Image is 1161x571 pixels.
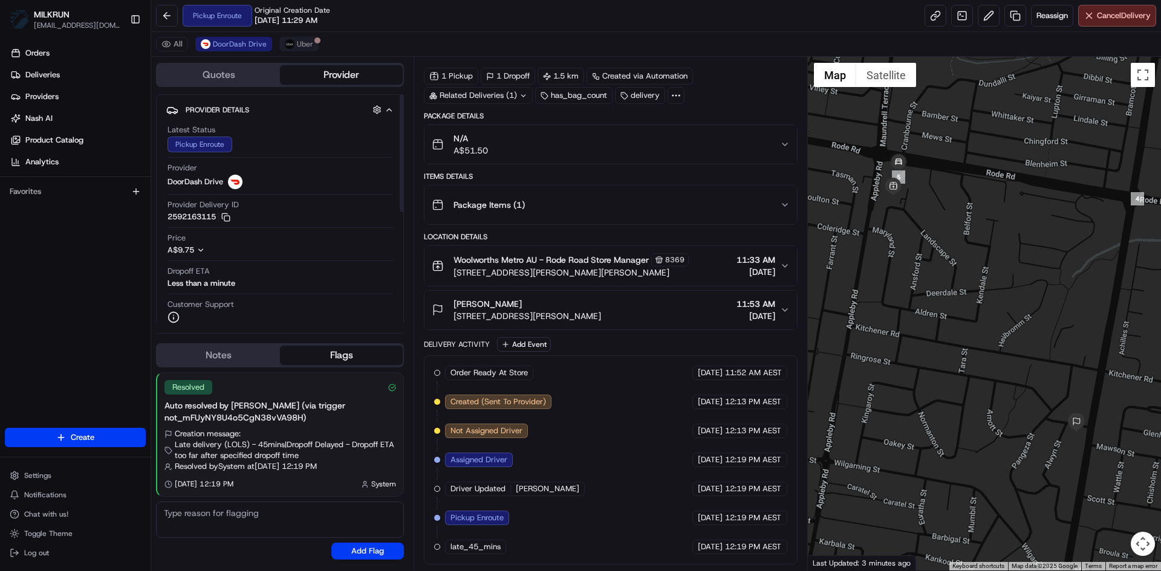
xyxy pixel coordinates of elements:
[450,425,522,436] span: Not Assigned Driver
[1131,63,1155,87] button: Toggle fullscreen view
[25,113,53,124] span: Nash AI
[1085,563,1102,569] a: Terms
[5,44,151,63] a: Orders
[247,461,317,472] span: at [DATE] 12:19 PM
[454,199,525,211] span: Package Items ( 1 )
[164,399,396,424] div: Auto resolved by [PERSON_NAME] (via trigger not_mFUyNY8U4o5CgN38vVA98H)
[424,87,533,104] div: Related Deliveries (1)
[538,68,584,85] div: 1.5 km
[811,555,851,570] a: Open this area in Google Maps (opens a new window)
[737,266,775,278] span: [DATE]
[424,111,797,121] div: Package Details
[213,39,267,49] span: DoorDash Drive
[587,68,693,85] div: Created via Automation
[175,479,233,489] span: [DATE] 12:19 PM
[725,396,781,407] span: 12:13 PM AEST
[167,124,215,135] span: Latest Status
[497,337,551,352] button: Add Event
[481,68,535,85] div: 1 Dropoff
[5,182,146,201] div: Favorites
[424,232,797,242] div: Location Details
[167,245,194,255] span: A$9.75
[1012,563,1078,569] span: Map data ©2025 Google
[24,471,51,480] span: Settings
[24,509,68,519] span: Chat with us!
[535,87,613,104] div: has_bag_count
[450,483,506,494] span: Driver Updated
[255,5,330,15] span: Original Creation Date
[615,87,665,104] div: delivery
[454,144,488,156] span: A$51.50
[228,175,242,189] img: doordash_logo_v2.png
[175,428,241,439] span: Creation message:
[24,490,67,500] span: Notifications
[5,65,151,85] a: Deliveries
[5,544,146,561] button: Log out
[454,298,522,310] span: [PERSON_NAME]
[280,346,403,365] button: Flags
[157,346,280,365] button: Notes
[280,65,403,85] button: Provider
[450,396,546,407] span: Created (Sent To Provider)
[5,87,151,106] a: Providers
[737,310,775,322] span: [DATE]
[186,105,249,115] span: Provider Details
[167,199,239,210] span: Provider Delivery ID
[811,555,851,570] img: Google
[725,425,781,436] span: 12:13 PM AEST
[725,367,782,378] span: 11:52 AM AEST
[164,380,212,395] div: Resolved
[167,299,234,310] span: Customer Support
[856,63,916,87] button: Show satellite imagery
[424,340,490,349] div: Delivery Activity
[5,525,146,542] button: Toggle Theme
[1131,192,1144,205] div: 4
[167,278,235,289] div: Less than a minute
[952,562,1004,570] button: Keyboard shortcuts
[24,548,49,558] span: Log out
[1031,5,1073,27] button: Reassign
[424,185,796,224] button: Package Items (1)
[255,15,317,26] span: [DATE] 11:29 AM
[5,5,125,34] button: MILKRUNMILKRUN[EMAIL_ADDRESS][DOMAIN_NAME]
[454,266,689,279] span: [STREET_ADDRESS][PERSON_NAME][PERSON_NAME]
[167,163,197,173] span: Provider
[71,432,94,443] span: Create
[166,100,394,120] button: Provider Details
[516,483,579,494] span: [PERSON_NAME]
[454,132,488,144] span: N/A
[157,65,280,85] button: Quotes
[1131,532,1155,556] button: Map camera controls
[454,310,601,322] span: [STREET_ADDRESS][PERSON_NAME]
[34,21,120,30] button: [EMAIL_ADDRESS][DOMAIN_NAME]
[279,37,319,51] button: Uber
[24,529,73,538] span: Toggle Theme
[167,266,210,277] span: Dropoff ETA
[167,211,230,222] button: 2592163115
[725,454,781,465] span: 12:19 PM AEST
[34,8,70,21] button: MILKRUN
[1078,5,1156,27] button: CancelDelivery
[698,454,723,465] span: [DATE]
[424,246,796,286] button: Woolworths Metro AU - Rode Road Store Manager8369[STREET_ADDRESS][PERSON_NAME][PERSON_NAME]11:33 ...
[698,367,723,378] span: [DATE]
[25,48,50,59] span: Orders
[450,454,507,465] span: Assigned Driver
[698,396,723,407] span: [DATE]
[167,245,274,256] button: A$9.75
[297,39,313,49] span: Uber
[371,479,396,489] span: System
[808,555,916,570] div: Last Updated: 3 minutes ago
[450,541,501,552] span: late_45_mins
[195,37,272,51] button: DoorDash Drive
[5,506,146,523] button: Chat with us!
[737,254,775,266] span: 11:33 AM
[725,512,781,523] span: 12:19 PM AEST
[25,69,60,80] span: Deliveries
[10,10,29,29] img: MILKRUN
[698,512,723,523] span: [DATE]
[698,541,723,552] span: [DATE]
[175,461,245,472] span: Resolved by System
